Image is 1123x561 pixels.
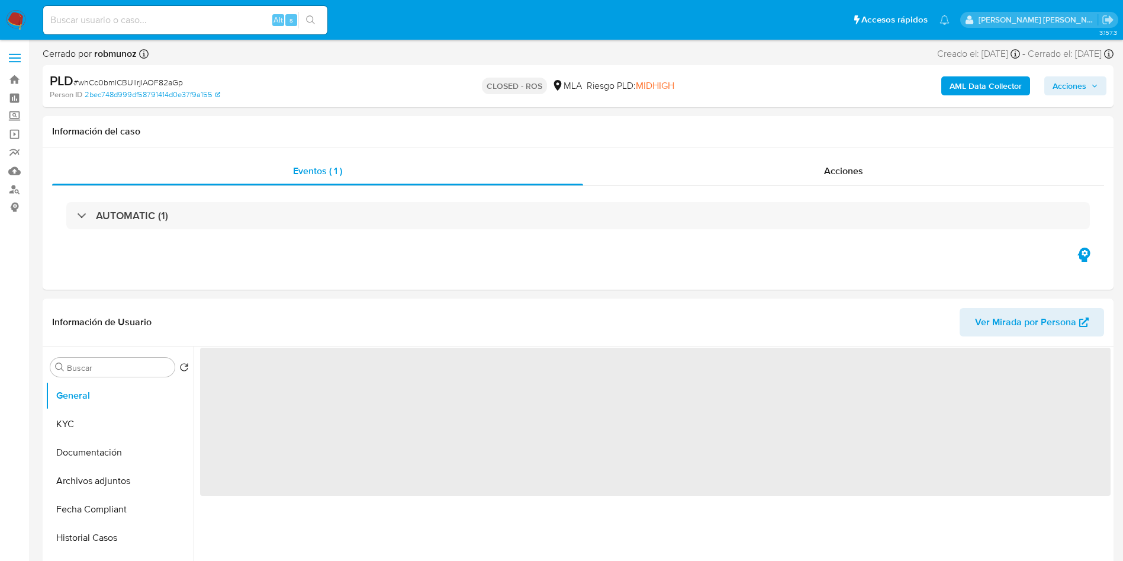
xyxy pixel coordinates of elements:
[1028,47,1114,60] div: Cerrado el: [DATE]
[939,15,950,25] a: Notificaciones
[937,47,1020,60] div: Creado el: [DATE]
[46,410,194,438] button: KYC
[52,126,1104,137] h1: Información del caso
[1044,76,1106,95] button: Acciones
[960,308,1104,336] button: Ver Mirada por Persona
[85,89,220,100] a: 2bec748d999df58791414d0e37f9a155
[50,71,73,90] b: PLD
[66,202,1090,229] div: AUTOMATIC (1)
[179,363,189,376] button: Volver al orden por defecto
[46,438,194,467] button: Documentación
[636,79,674,92] span: MIDHIGH
[950,76,1022,95] b: AML Data Collector
[43,12,327,28] input: Buscar usuario o caso...
[298,12,323,28] button: search-icon
[43,47,137,60] span: Cerrado por
[941,76,1030,95] button: AML Data Collector
[293,164,342,178] span: Eventos ( 1 )
[1053,76,1086,95] span: Acciones
[55,363,65,372] button: Buscar
[861,14,928,26] span: Accesos rápidos
[46,467,194,495] button: Archivos adjuntos
[273,14,283,25] span: Alt
[200,348,1111,496] span: ‌
[46,524,194,552] button: Historial Casos
[46,382,194,410] button: General
[46,495,194,524] button: Fecha Compliant
[52,316,152,328] h1: Información de Usuario
[824,164,863,178] span: Acciones
[1102,14,1114,26] a: Salir
[289,14,293,25] span: s
[50,89,82,100] b: Person ID
[1022,47,1025,60] span: -
[482,78,547,94] p: CLOSED - ROS
[92,47,137,60] b: robmunoz
[587,79,674,92] span: Riesgo PLD:
[979,14,1098,25] p: sandra.helbardt@mercadolibre.com
[552,79,582,92] div: MLA
[975,308,1076,336] span: Ver Mirada por Persona
[67,363,170,373] input: Buscar
[73,76,183,88] span: # whCc0bmICBUlIrjIAOF82aGp
[96,209,168,222] h3: AUTOMATIC (1)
